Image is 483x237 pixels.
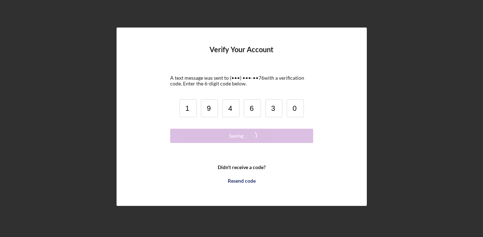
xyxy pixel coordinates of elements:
[170,75,313,87] div: A text message was sent to (•••) •••-•• 76 with a verification code. Enter the 6-digit code below.
[228,174,256,188] div: Resend code
[218,164,266,170] b: Didn't receive a code?
[170,129,313,143] button: Saving
[210,45,273,64] h4: Verify Your Account
[229,129,243,143] div: Saving
[170,174,313,188] button: Resend code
